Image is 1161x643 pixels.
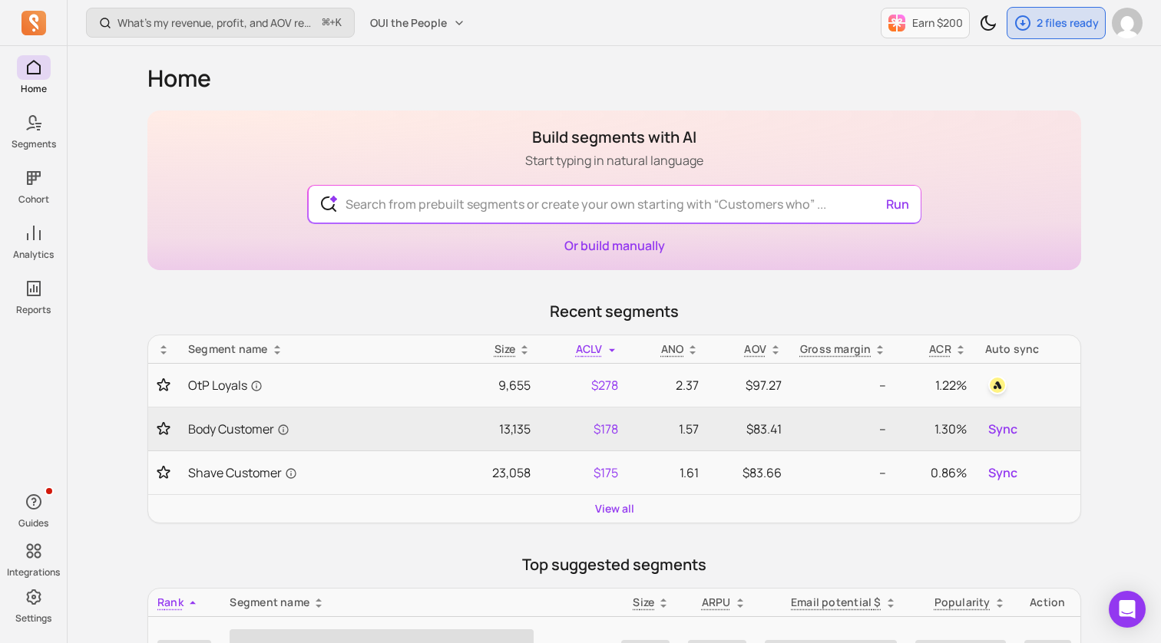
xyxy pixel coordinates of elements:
h1: Home [147,64,1081,92]
div: Action [1024,595,1071,610]
p: What’s my revenue, profit, and AOV recently? [117,15,316,31]
p: Reports [16,304,51,316]
p: 1.57 [637,420,700,438]
p: Guides [18,517,48,529]
button: OUI the People [361,9,475,37]
span: Rank [157,595,184,609]
span: ACLV [576,341,603,356]
span: Sync [988,463,1017,482]
p: Top suggested segments [147,554,1081,575]
p: 1.30% [905,420,966,438]
button: Toggle favorite [157,465,170,480]
span: Sync [988,420,1017,438]
button: Guides [17,486,51,533]
p: AOV [744,341,766,357]
p: 1.22% [905,376,966,394]
button: 2 files ready [1007,7,1106,39]
button: Toggle favorite [157,378,170,393]
p: 9,655 [468,376,531,394]
a: Shave Customer [188,463,449,482]
p: Integrations [7,566,60,579]
span: + [322,15,342,31]
img: attentive [988,376,1007,394]
p: 0.86% [905,463,966,482]
button: Earn $200 [881,8,970,38]
p: $278 [549,376,617,394]
p: 13,135 [468,420,531,438]
button: What’s my revenue, profit, and AOV recently?⌘+K [86,8,355,38]
button: attentive [985,373,1010,397]
span: Body Customer [188,420,289,438]
p: 2 files ready [1037,15,1099,31]
button: Sync [985,417,1020,441]
button: Sync [985,460,1020,485]
p: -- [800,420,887,438]
a: Body Customer [188,420,449,438]
button: Toggle favorite [157,421,170,437]
div: Auto sync [985,341,1071,357]
span: ANO [661,341,684,356]
div: Open Intercom Messenger [1109,591,1146,628]
span: OtP Loyals [188,376,263,394]
p: $83.41 [717,420,782,438]
p: $83.66 [717,463,782,482]
p: $175 [549,463,617,482]
p: Analytics [13,249,54,261]
p: Cohort [18,193,49,206]
p: Earn $200 [912,15,963,31]
p: Settings [15,612,51,625]
p: Recent segments [147,301,1081,322]
span: Shave Customer [188,463,297,482]
span: Size [495,341,516,356]
kbd: ⌘ [322,14,330,33]
p: $97.27 [717,376,782,394]
button: Run [880,189,915,219]
p: 23,058 [468,463,531,482]
h1: Build segments with AI [525,127,703,148]
p: ACR [929,341,951,357]
p: Gross margin [800,341,872,357]
p: Email potential $ [791,595,881,610]
p: Popularity [934,595,991,610]
div: Segment name [188,341,449,357]
button: Toggle dark mode [973,8,1004,38]
span: OUI the People [370,15,447,31]
p: -- [800,376,887,394]
img: avatar [1112,8,1143,38]
p: 2.37 [637,376,700,394]
p: Start typing in natural language [525,151,703,170]
p: ARPU [702,595,731,610]
p: $178 [549,420,617,438]
a: Or build manually [564,237,665,254]
p: -- [800,463,887,482]
a: View all [595,501,634,516]
span: Size [633,595,654,609]
kbd: K [336,17,342,29]
input: Search from prebuilt segments or create your own starting with “Customers who” ... [333,186,896,223]
p: 1.61 [637,463,700,482]
p: Home [21,83,47,95]
a: OtP Loyals [188,376,449,394]
div: Segment name [230,595,603,610]
p: Segments [12,138,56,150]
